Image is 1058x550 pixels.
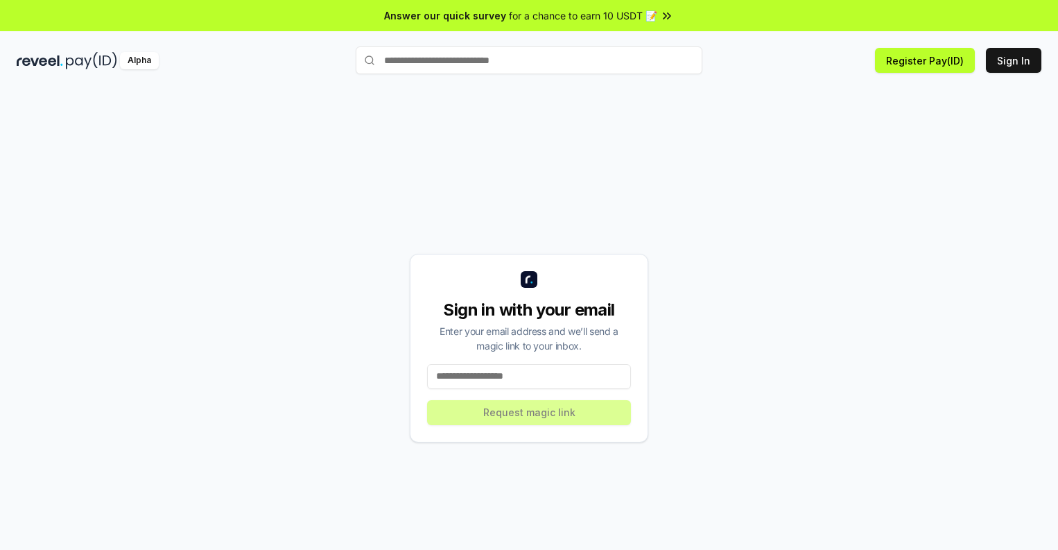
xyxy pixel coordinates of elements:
button: Sign In [986,48,1041,73]
div: Sign in with your email [427,299,631,321]
span: Answer our quick survey [384,8,506,23]
span: for a chance to earn 10 USDT 📝 [509,8,657,23]
img: logo_small [521,271,537,288]
img: pay_id [66,52,117,69]
div: Alpha [120,52,159,69]
button: Register Pay(ID) [875,48,975,73]
div: Enter your email address and we’ll send a magic link to your inbox. [427,324,631,353]
img: reveel_dark [17,52,63,69]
